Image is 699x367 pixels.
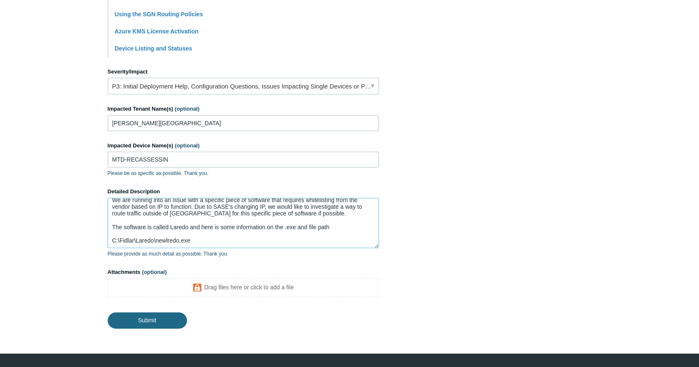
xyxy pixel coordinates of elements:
input: Submit [108,312,187,328]
label: Impacted Device Name(s) [108,142,379,150]
span: (optional) [175,106,199,112]
label: Detailed Description [108,187,379,196]
label: Attachments [108,268,379,276]
label: Impacted Tenant Name(s) [108,105,379,113]
a: Azure KMS License Activation [115,28,199,35]
span: (optional) [142,269,167,275]
p: Please provide as much detail as possible. Thank you. [108,250,379,258]
a: Using the SGN Routing Policies [115,11,203,18]
span: (optional) [175,142,199,149]
label: Severity/Impact [108,68,379,76]
a: Device Listing and Statuses [115,45,192,52]
a: P3: Initial Deployment Help, Configuration Questions, Issues Impacting Single Devices or Past Out... [108,78,379,94]
p: Please be as specific as possible. Thank you. [108,170,379,177]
